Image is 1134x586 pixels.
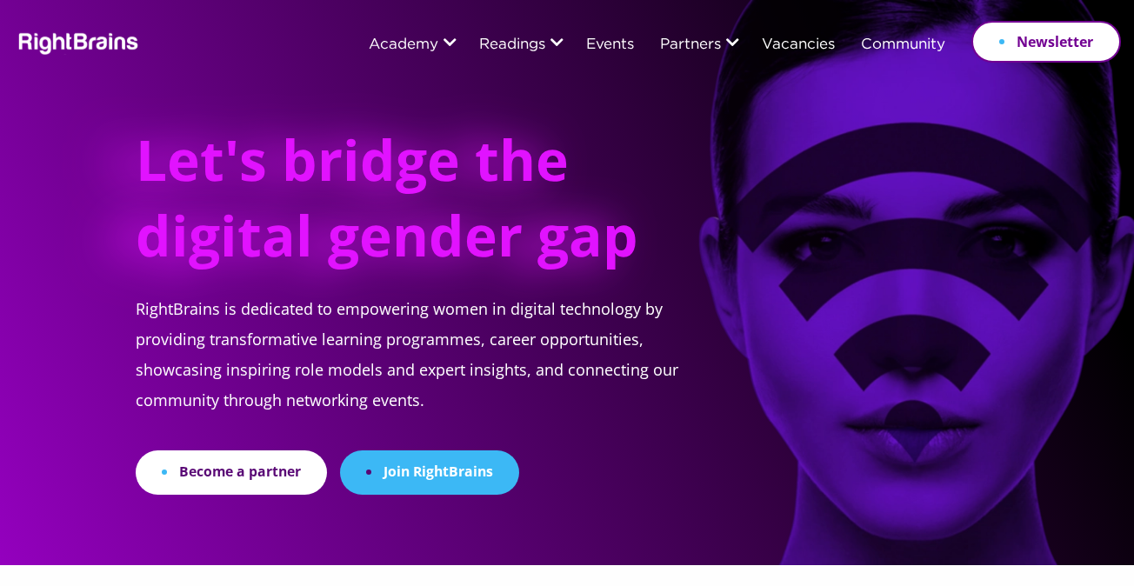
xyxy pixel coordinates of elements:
a: Newsletter [971,21,1121,63]
a: Vacancies [762,37,835,53]
a: Community [861,37,945,53]
img: Rightbrains [13,30,139,55]
a: Readings [479,37,545,53]
a: Join RightBrains [340,450,519,495]
a: Academy [369,37,438,53]
h1: Let's bridge the digital gender gap [136,122,657,294]
a: Become a partner [136,450,327,495]
a: Events [586,37,634,53]
a: Partners [660,37,721,53]
p: RightBrains is dedicated to empowering women in digital technology by providing transformative le... [136,294,720,450]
